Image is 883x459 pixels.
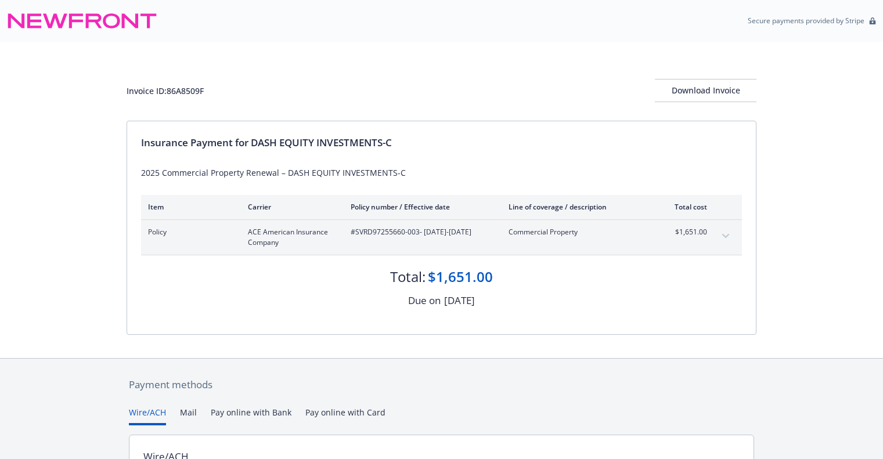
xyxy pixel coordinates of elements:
[351,227,490,237] span: #SVRD97255660-003 - [DATE]-[DATE]
[248,227,332,248] span: ACE American Insurance Company
[180,406,197,425] button: Mail
[248,202,332,212] div: Carrier
[509,227,645,237] span: Commercial Property
[655,79,756,102] button: Download Invoice
[129,406,166,425] button: Wire/ACH
[211,406,291,425] button: Pay online with Bank
[141,135,742,150] div: Insurance Payment for DASH EQUITY INVESTMENTS-C
[129,377,754,392] div: Payment methods
[141,220,742,255] div: PolicyACE American Insurance Company#SVRD97255660-003- [DATE]-[DATE]Commercial Property$1,651.00e...
[428,267,493,287] div: $1,651.00
[141,167,742,179] div: 2025 Commercial Property Renewal – DASH EQUITY INVESTMENTS-C
[148,202,229,212] div: Item
[748,16,864,26] p: Secure payments provided by Stripe
[127,85,204,97] div: Invoice ID: 86A8509F
[716,227,735,245] button: expand content
[509,202,645,212] div: Line of coverage / description
[444,293,475,308] div: [DATE]
[148,227,229,237] span: Policy
[664,202,707,212] div: Total cost
[664,227,707,237] span: $1,651.00
[351,202,490,212] div: Policy number / Effective date
[305,406,385,425] button: Pay online with Card
[408,293,441,308] div: Due on
[390,267,426,287] div: Total:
